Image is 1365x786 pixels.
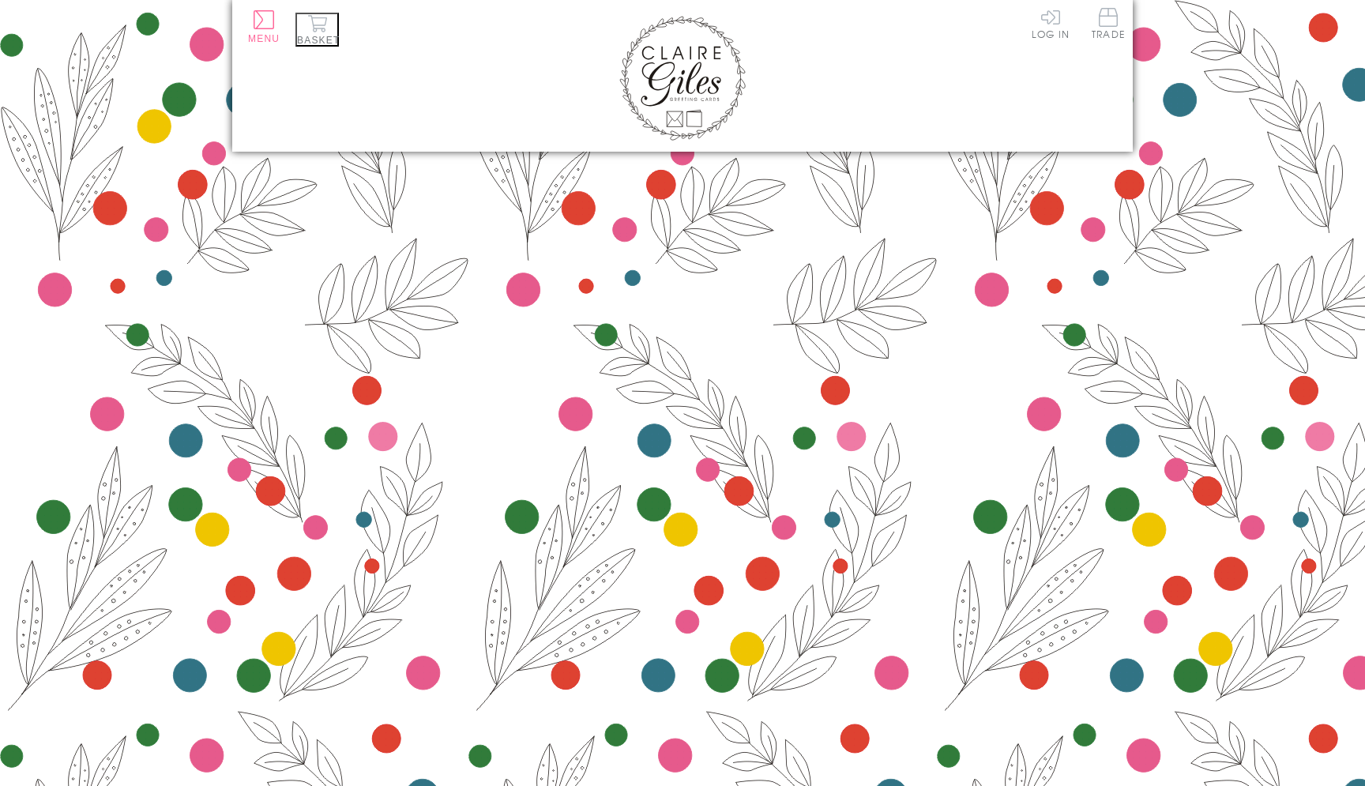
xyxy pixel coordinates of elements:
[1092,8,1125,42] a: Trade
[1032,8,1070,39] a: Log In
[295,13,339,47] button: Basket
[619,16,746,141] img: Claire Giles Greetings Cards
[1092,8,1125,39] span: Trade
[248,10,280,44] button: Menu
[248,33,280,44] span: Menu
